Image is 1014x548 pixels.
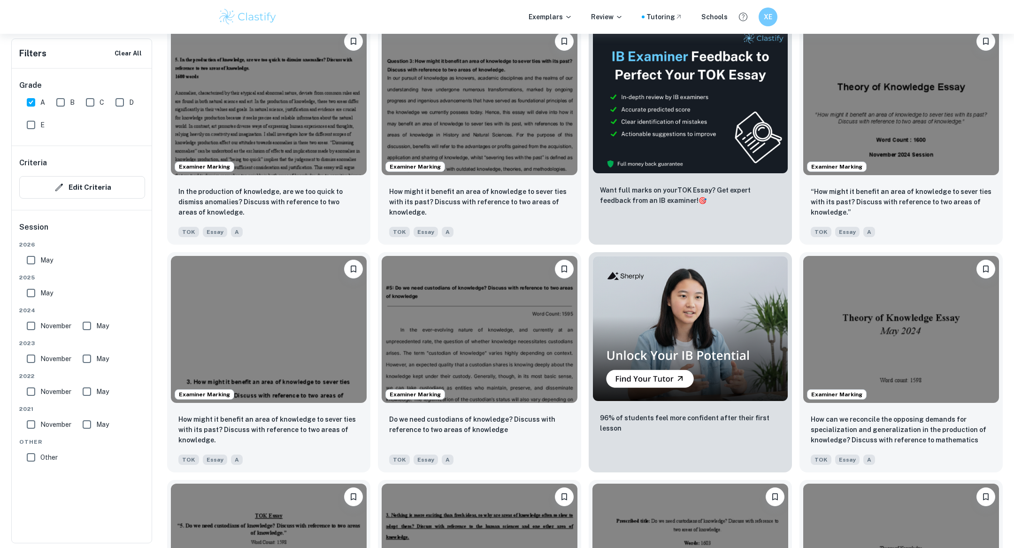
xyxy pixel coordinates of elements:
span: TOK [178,455,199,465]
button: Help and Feedback [735,9,751,25]
a: Examiner MarkingBookmarkHow might it benefit an area of knowledge to sever ties with its past? Di... [167,252,370,472]
span: Examiner Marking [386,162,445,171]
span: Other [19,438,145,446]
span: Essay [203,455,227,465]
span: May [96,419,109,430]
span: TOK [389,227,410,237]
span: TOK [811,227,831,237]
span: E [40,120,45,130]
span: 2024 [19,306,145,315]
a: Thumbnail96% of students feel more confident after their first lesson [589,252,792,472]
button: Bookmark [976,260,995,278]
span: Examiner Marking [807,162,866,171]
span: 2021 [19,405,145,413]
span: Essay [835,227,860,237]
button: Clear All [112,46,144,61]
span: A [40,97,45,108]
p: In the production of knowledge, are we too quick to dismiss anomalies? Discuss with reference to ... [178,186,359,217]
a: Schools [701,12,728,22]
span: TOK [178,227,199,237]
img: TOK Essay example thumbnail: How might it benefit an area of knowledg [382,28,577,175]
span: 2026 [19,240,145,249]
p: How can we reconcile the opposing demands for specialization and generalization in the production... [811,414,991,446]
span: Essay [835,455,860,465]
img: Clastify logo [218,8,277,26]
span: Examiner Marking [175,162,234,171]
span: November [40,386,71,397]
button: Bookmark [766,487,784,506]
span: November [40,321,71,331]
img: TOK Essay example thumbnail: “How might it benefit an area of knowled [803,28,999,175]
p: “How might it benefit an area of knowledge to sever ties with its past? Discuss with reference to... [811,186,991,217]
span: May [96,321,109,331]
span: May [40,288,53,298]
span: A [863,455,875,465]
p: 96% of students feel more confident after their first lesson [600,413,781,433]
button: Bookmark [555,260,574,278]
a: Examiner MarkingBookmark“How might it benefit an area of knowledge to sever ties with its past? D... [799,24,1003,245]
h6: Filters [19,47,46,60]
a: Examiner MarkingBookmarkHow might it benefit an area of knowledge to sever ties with its past? Di... [378,24,581,245]
span: TOK [811,455,831,465]
span: Essay [203,227,227,237]
span: May [40,255,53,265]
p: Review [591,12,623,22]
button: Bookmark [555,487,574,506]
span: A [231,455,243,465]
p: Want full marks on your TOK Essay ? Get expert feedback from an IB examiner! [600,185,781,206]
img: Thumbnail [592,256,788,401]
span: A [231,227,243,237]
span: 2023 [19,339,145,347]
p: Exemplars [529,12,572,22]
span: 🎯 [699,197,707,204]
span: May [96,386,109,397]
h6: Grade [19,80,145,91]
span: 2025 [19,273,145,282]
button: Bookmark [976,487,995,506]
button: Bookmark [344,260,363,278]
span: Essay [414,227,438,237]
span: TOK [389,455,410,465]
span: A [442,227,453,237]
h6: Session [19,222,145,240]
img: Thumbnail [592,28,788,174]
button: Bookmark [976,32,995,51]
a: ThumbnailWant full marks on yourTOK Essay? Get expert feedback from an IB examiner! [589,24,792,245]
p: How might it benefit an area of knowledge to sever ties with its past? Discuss with reference to ... [178,414,359,445]
p: How might it benefit an area of knowledge to sever ties with its past? Discuss with reference to ... [389,186,570,217]
span: B [70,97,75,108]
button: Bookmark [555,32,574,51]
h6: Criteria [19,157,47,169]
h6: XE [763,12,774,22]
span: May [96,354,109,364]
span: November [40,419,71,430]
span: Other [40,452,58,463]
span: A [442,455,453,465]
img: TOK Essay example thumbnail: In the production of knowledge, are we t [171,28,367,175]
span: A [863,227,875,237]
a: Examiner MarkingBookmarkHow can we reconcile the opposing demands for specialization and generali... [799,252,1003,472]
a: Examiner MarkingBookmarkDo we need custodians of knowledge? Discuss with reference to two areas o... [378,252,581,472]
span: Examiner Marking [386,390,445,399]
a: Examiner MarkingBookmarkIn the production of knowledge, are we too quick to dismiss anomalies? Di... [167,24,370,245]
span: November [40,354,71,364]
a: Tutoring [646,12,683,22]
span: Essay [414,455,438,465]
img: TOK Essay example thumbnail: How can we reconcile the opposing demand [803,256,999,403]
img: TOK Essay example thumbnail: How might it benefit an area of knowledg [171,256,367,403]
button: XE [759,8,777,26]
p: Do we need custodians of knowledge? Discuss with reference to two areas of knowledge [389,414,570,435]
button: Bookmark [344,487,363,506]
button: Edit Criteria [19,176,145,199]
span: Examiner Marking [175,390,234,399]
span: Examiner Marking [807,390,866,399]
img: TOK Essay example thumbnail: Do we need custodians of knowledge? Disc [382,256,577,403]
span: C [100,97,104,108]
span: 2022 [19,372,145,380]
span: D [129,97,134,108]
button: Bookmark [344,32,363,51]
